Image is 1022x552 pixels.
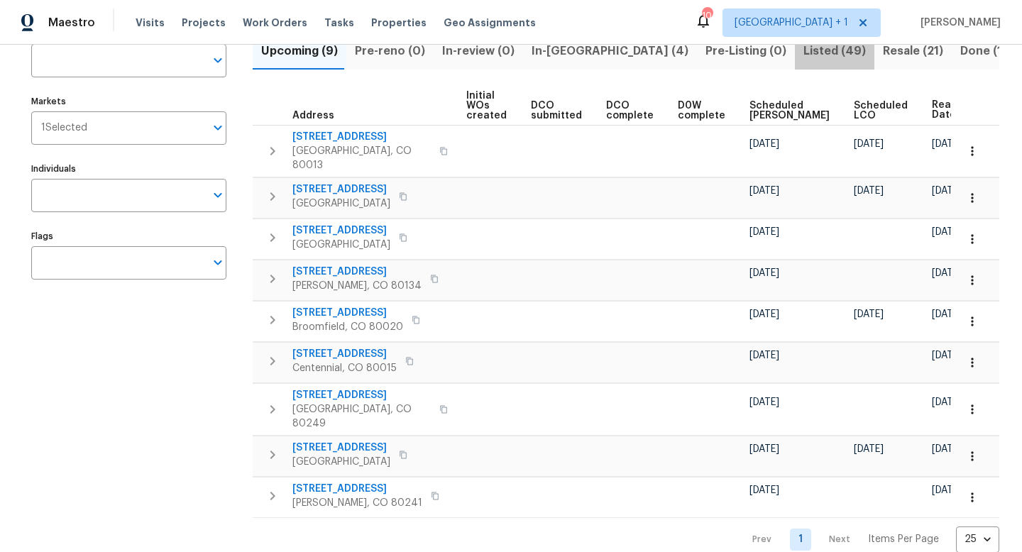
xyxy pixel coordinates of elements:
span: Scheduled LCO [854,101,908,121]
span: [STREET_ADDRESS] [292,130,431,144]
span: [STREET_ADDRESS] [292,306,403,320]
span: [DATE] [749,268,779,278]
span: [DATE] [932,139,962,149]
label: Flags [31,232,226,241]
span: [DATE] [854,186,884,196]
span: [STREET_ADDRESS] [292,441,390,455]
span: [DATE] [749,485,779,495]
span: [DATE] [854,309,884,319]
span: [DATE] [932,397,962,407]
span: [STREET_ADDRESS] [292,265,422,279]
span: Work Orders [243,16,307,30]
span: Geo Assignments [444,16,536,30]
span: Visits [136,16,165,30]
span: DCO complete [606,101,654,121]
span: [STREET_ADDRESS] [292,347,397,361]
span: [STREET_ADDRESS] [292,223,390,238]
p: Items Per Page [868,532,939,546]
label: Markets [31,97,226,106]
span: [DATE] [854,139,884,149]
button: Open [208,50,228,70]
span: [DATE] [854,444,884,454]
span: Initial WOs created [466,91,507,121]
span: Resale (21) [883,41,943,61]
span: Pre-reno (0) [355,41,425,61]
span: [DATE] [749,350,779,360]
span: 1 Selected [41,122,87,134]
span: [GEOGRAPHIC_DATA] [292,455,390,469]
span: [DATE] [932,485,962,495]
span: [STREET_ADDRESS] [292,482,422,496]
span: [GEOGRAPHIC_DATA] [292,197,390,211]
span: Tasks [324,18,354,28]
span: Centennial, CO 80015 [292,361,397,375]
span: [DATE] [932,227,962,237]
span: [DATE] [749,139,779,149]
span: [PERSON_NAME], CO 80134 [292,279,422,293]
span: Properties [371,16,427,30]
a: Goto page 1 [790,529,811,551]
span: Pre-Listing (0) [705,41,786,61]
button: Open [208,253,228,272]
span: [GEOGRAPHIC_DATA] + 1 [735,16,848,30]
span: [GEOGRAPHIC_DATA] [292,238,390,252]
span: [DATE] [932,309,962,319]
span: [STREET_ADDRESS] [292,182,390,197]
label: Individuals [31,165,226,173]
span: Listed (49) [803,41,866,61]
span: [DATE] [749,186,779,196]
span: [DATE] [749,227,779,237]
span: In-[GEOGRAPHIC_DATA] (4) [532,41,688,61]
span: Maestro [48,16,95,30]
span: [STREET_ADDRESS] [292,388,431,402]
button: Open [208,118,228,138]
span: D0W complete [678,101,725,121]
span: In-review (0) [442,41,515,61]
span: [DATE] [749,444,779,454]
span: Scheduled [PERSON_NAME] [749,101,830,121]
span: [DATE] [932,268,962,278]
span: Address [292,111,334,121]
span: [DATE] [932,444,962,454]
span: [GEOGRAPHIC_DATA], CO 80249 [292,402,431,431]
span: [GEOGRAPHIC_DATA], CO 80013 [292,144,431,172]
span: Projects [182,16,226,30]
span: [DATE] [932,186,962,196]
span: [PERSON_NAME], CO 80241 [292,496,422,510]
span: Ready Date [932,100,963,120]
span: [DATE] [749,397,779,407]
button: Open [208,185,228,205]
div: 10 [702,9,712,23]
span: Upcoming (9) [261,41,338,61]
span: [DATE] [932,350,962,360]
span: [DATE] [749,309,779,319]
span: DCO submitted [531,101,582,121]
span: [PERSON_NAME] [915,16,1001,30]
span: Broomfield, CO 80020 [292,320,403,334]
